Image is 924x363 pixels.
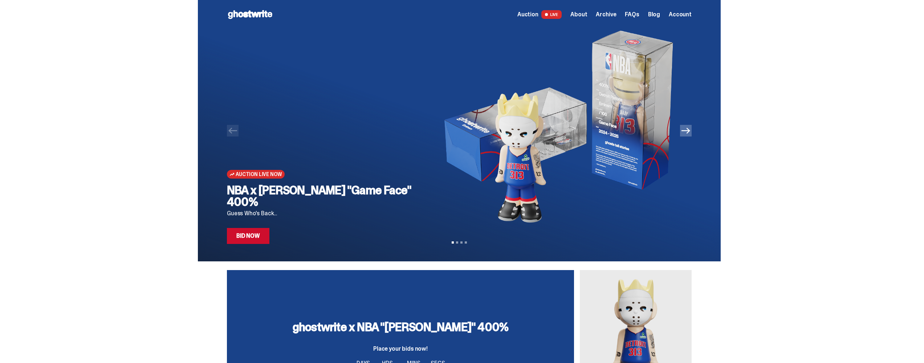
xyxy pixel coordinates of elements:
button: View slide 2 [456,241,458,244]
a: Auction LIVE [517,10,562,19]
span: LIVE [541,10,562,19]
button: Previous [227,125,239,136]
a: Bid Now [227,228,269,244]
h3: ghostwrite x NBA "[PERSON_NAME]" 400% [293,321,508,333]
button: View slide 3 [460,241,463,244]
span: Auction Live Now [236,171,282,177]
a: Account [669,12,692,17]
button: Next [680,125,692,136]
a: Blog [648,12,660,17]
a: About [570,12,587,17]
img: NBA x Eminem "Game Face" 400% [432,29,680,225]
h2: NBA x [PERSON_NAME] "Game Face" 400% [227,184,420,208]
p: Place your bids now! [293,346,508,352]
a: Archive [596,12,616,17]
button: View slide 1 [452,241,454,244]
button: View slide 4 [465,241,467,244]
a: FAQs [625,12,639,17]
span: Auction [517,12,538,17]
p: Guess Who's Back... [227,211,420,216]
